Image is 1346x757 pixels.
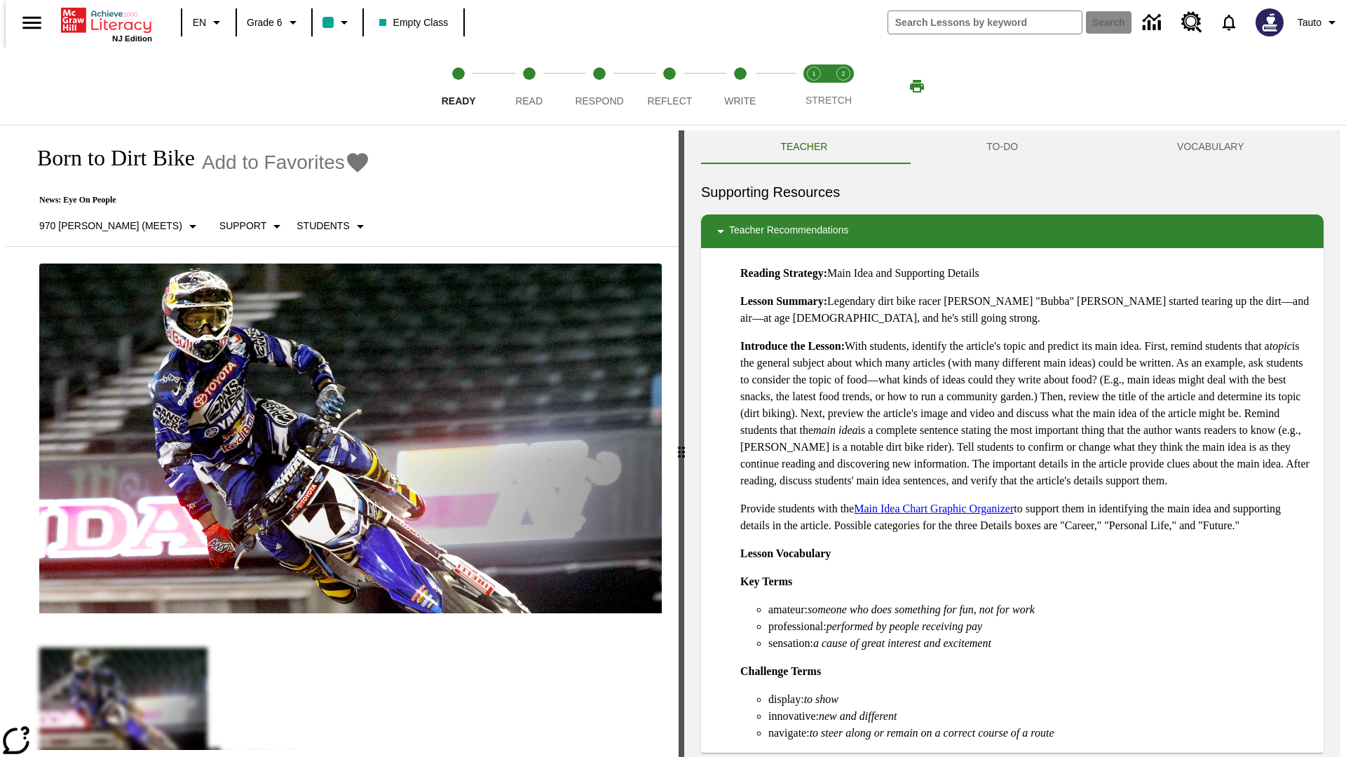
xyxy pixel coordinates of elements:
em: performed by people receiving pay [827,620,982,632]
button: Add to Favorites - Born to Dirt Bike [202,150,370,175]
p: Teacher Recommendations [729,223,848,240]
p: Support [219,219,266,233]
span: NJ Edition [112,34,152,43]
strong: Challenge Terms [740,665,821,677]
a: Notifications [1211,4,1247,41]
button: Select a new avatar [1247,4,1292,41]
button: Scaffolds, Support [214,214,291,239]
span: Reflect [648,95,693,107]
span: Read [515,95,543,107]
p: Main Idea and Supporting Details [740,265,1312,282]
a: Resource Center, Will open in new tab [1173,4,1211,41]
li: innovative: [768,708,1312,725]
li: amateur: [768,601,1312,618]
button: Select Lexile, 970 Lexile (Meets) [34,214,207,239]
em: main idea [813,424,858,436]
h1: Born to Dirt Bike [22,145,195,171]
li: navigate: [768,725,1312,742]
p: News: Eye On People [22,195,374,205]
strong: Lesson Vocabulary [740,547,831,559]
button: Open side menu [11,2,53,43]
button: Select Student [291,214,374,239]
button: Teacher [701,130,907,164]
img: Avatar [1256,8,1284,36]
text: 1 [812,70,815,77]
div: Teacher Recommendations [701,214,1324,248]
a: Main Idea Chart Graphic Organizer [854,503,1014,514]
span: Respond [575,95,623,107]
button: Write step 5 of 5 [700,48,781,125]
button: TO-DO [907,130,1098,164]
span: Add to Favorites [202,151,345,174]
strong: Lesson Summary: [740,295,827,307]
button: Reflect step 4 of 5 [629,48,710,125]
em: to steer along or remain on a correct course of a route [810,727,1054,739]
em: someone who does something for fun, not for work [808,603,1035,615]
span: STRETCH [805,95,852,106]
h6: Supporting Resources [701,181,1324,203]
strong: Reading Strategy: [740,267,827,279]
span: Tauto [1298,15,1321,30]
button: Ready step 1 of 5 [418,48,499,125]
span: EN [193,15,206,30]
span: Grade 6 [247,15,283,30]
button: VOCABULARY [1098,130,1324,164]
div: activity [684,130,1340,757]
p: Students [297,219,349,233]
button: Respond step 3 of 5 [559,48,640,125]
p: With students, identify the article's topic and predict its main idea. First, remind students tha... [740,338,1312,489]
button: Grade: Grade 6, Select a grade [241,10,307,35]
button: Read step 2 of 5 [488,48,569,125]
div: Press Enter or Spacebar and then press right and left arrow keys to move the slider [679,130,684,757]
em: to show [804,693,838,705]
em: topic [1270,340,1292,352]
span: Ready [442,95,476,107]
p: Provide students with the to support them in identifying the main idea and supporting details in ... [740,500,1312,534]
button: Class color is teal. Change class color [317,10,358,35]
button: Print [895,74,939,99]
button: Stretch Respond step 2 of 2 [823,48,864,125]
div: reading [6,130,679,750]
input: search field [888,11,1082,34]
p: Legendary dirt bike racer [PERSON_NAME] "Bubba" [PERSON_NAME] started tearing up the dirt—and air... [740,293,1312,327]
li: professional: [768,618,1312,635]
img: Motocross racer James Stewart flies through the air on his dirt bike. [39,264,662,614]
text: 2 [841,70,845,77]
span: Empty Class [379,15,449,30]
em: a cause of great interest and excitement [813,637,991,649]
span: Write [724,95,756,107]
p: 970 [PERSON_NAME] (Meets) [39,219,182,233]
a: Data Center [1134,4,1173,42]
button: Language: EN, Select a language [186,10,231,35]
strong: Introduce the Lesson: [740,340,845,352]
li: display: [768,691,1312,708]
em: new and different [819,710,897,722]
li: sensation: [768,635,1312,652]
strong: Key Terms [740,575,792,587]
div: Home [61,5,152,43]
button: Profile/Settings [1292,10,1346,35]
div: Instructional Panel Tabs [701,130,1324,164]
button: Stretch Read step 1 of 2 [794,48,834,125]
